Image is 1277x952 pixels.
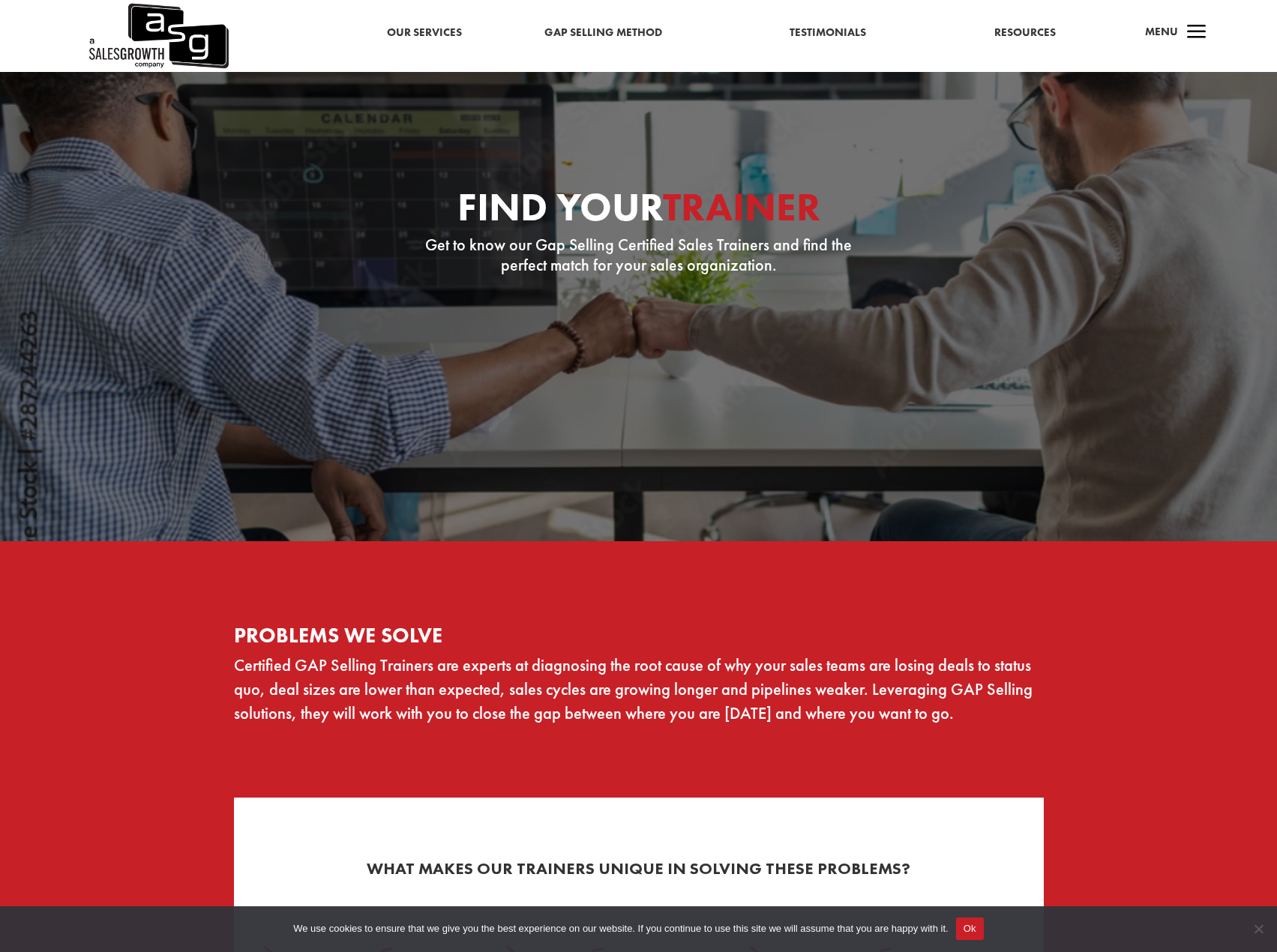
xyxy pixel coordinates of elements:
button: Ok [956,918,984,940]
a: Testimonials [790,23,866,43]
p: Certified GAP Selling Trainers are experts at diagnosing the root cause of why your sales teams a... [234,654,1044,726]
h1: Find Your [414,187,864,235]
span: No [1251,921,1266,936]
a: Resources [994,23,1056,43]
h3: Get to know our Gap Selling Certified Sales Trainers and find the perfect match for your sales or... [414,235,864,283]
span: Trainer [663,181,820,232]
a: Gap Selling Method [544,23,662,43]
span: What makes our trainers unique in solving these problems? [367,858,910,879]
span: a [1182,18,1212,48]
span: We use cookies to ensure that we give you the best experience on our website. If you continue to ... [293,921,948,936]
span: Menu [1145,24,1178,39]
a: Our Services [387,23,462,43]
h2: Problems We Solve [234,625,1044,654]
